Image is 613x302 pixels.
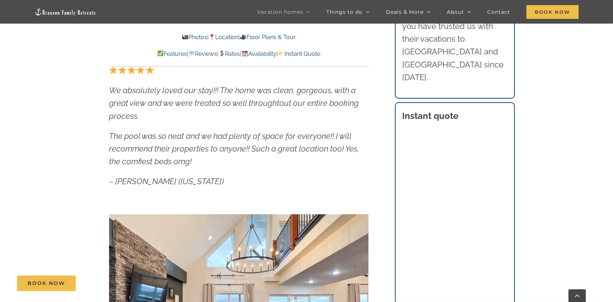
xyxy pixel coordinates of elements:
a: Photos [182,34,207,41]
span: Vacation homes [257,9,303,15]
a: Availability [241,50,276,57]
a: Reviews [188,50,217,57]
a: Floor Plans & Tour [240,34,296,41]
img: 📸 [182,34,188,40]
img: 📍 [209,34,215,40]
img: ⭐️ [146,66,154,74]
span: Book Now [28,280,65,286]
a: Instant Quote [278,50,320,57]
img: 📆 [242,50,248,56]
em: We absolutely loved our stay!!! The home was clean, gorgeous, with a great view and we were treat... [109,86,359,120]
img: ⭐️ [109,66,117,74]
img: ✅ [158,50,163,56]
a: Book Now [17,276,76,291]
p: Thousands of families like you have trusted us with their vacations to [GEOGRAPHIC_DATA] and [GEO... [402,7,508,84]
strong: Instant quote [402,111,458,121]
span: Book Now [526,5,579,19]
p: | | | | [109,49,368,59]
span: Contact [487,9,510,15]
em: – [PERSON_NAME] ([US_STATE]) [109,177,224,186]
img: 👉 [278,50,284,56]
em: The pool was so neat and we had plenty of space for everyone!! I will recommend their properties ... [109,131,359,166]
p: | | [109,33,368,42]
a: Rates [218,50,240,57]
img: Branson Family Retreats Logo [34,8,96,16]
span: About [447,9,464,15]
a: Features [157,50,187,57]
img: ⭐️ [128,66,135,74]
img: ⭐️ [137,66,145,74]
img: 💲 [219,50,225,56]
img: 💬 [189,50,195,56]
img: 🎥 [240,34,246,40]
a: Location [209,34,238,41]
img: ⭐️ [118,66,126,74]
span: Deals & More [386,9,424,15]
span: Things to do [326,9,363,15]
